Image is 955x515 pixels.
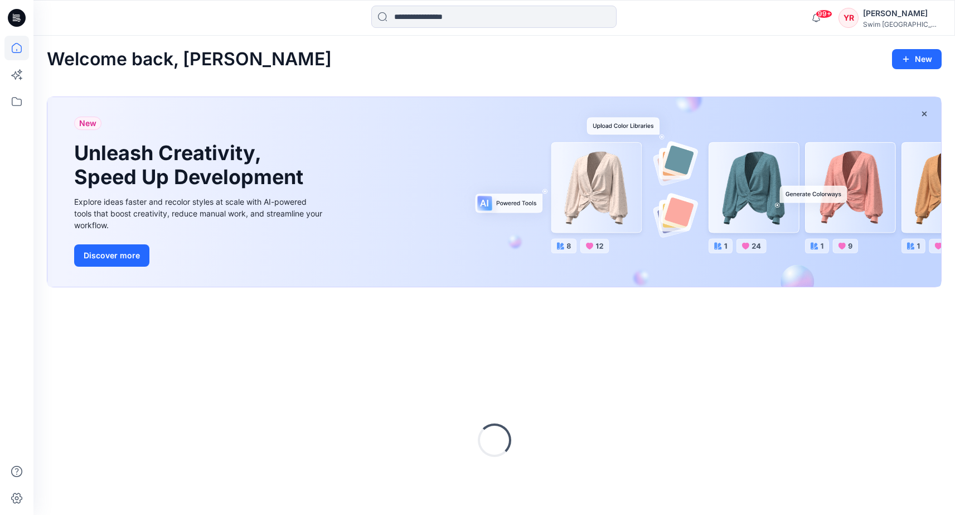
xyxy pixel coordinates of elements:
[838,8,859,28] div: YR
[74,244,325,267] a: Discover more
[863,20,941,28] div: Swim [GEOGRAPHIC_DATA]
[74,141,308,189] h1: Unleash Creativity, Speed Up Development
[79,117,96,130] span: New
[892,49,942,69] button: New
[74,244,149,267] button: Discover more
[863,7,941,20] div: [PERSON_NAME]
[47,49,332,70] h2: Welcome back, [PERSON_NAME]
[74,196,325,231] div: Explore ideas faster and recolor styles at scale with AI-powered tools that boost creativity, red...
[816,9,832,18] span: 99+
